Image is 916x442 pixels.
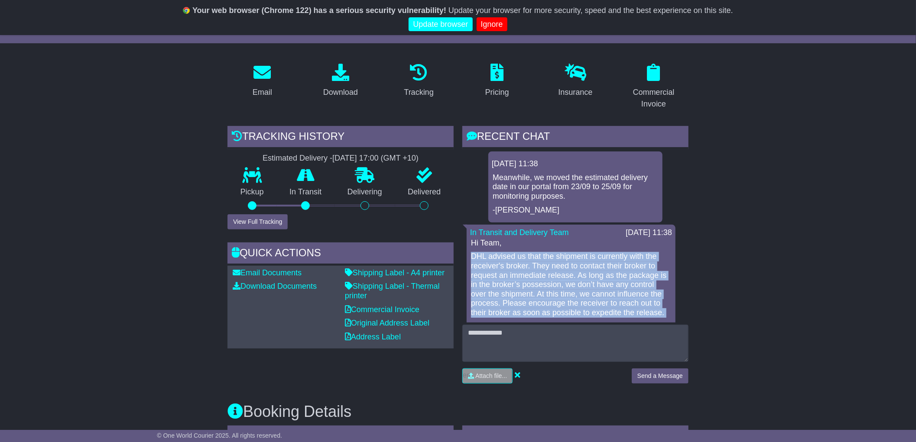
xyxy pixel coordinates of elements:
div: [DATE] 11:38 [626,228,672,238]
span: Update your browser for more security, speed and the best experience on this site. [448,6,733,15]
a: Address Label [345,332,401,341]
a: Tracking [399,61,439,101]
a: Ignore [477,17,507,32]
a: Shipping Label - Thermal printer [345,282,440,300]
p: Pickup [227,187,277,197]
a: Download Documents [233,282,317,290]
p: Hi Team, [471,239,671,248]
p: -[PERSON_NAME] [493,206,658,215]
div: Tracking [404,87,434,98]
div: Email [253,87,272,98]
p: Delivered [395,187,454,197]
div: Pricing [485,87,509,98]
p: Meanwhile, we moved the estimated delivery date in our portal from 23/09 to 25/09 for monitoring ... [493,173,658,201]
div: [DATE] 17:00 (GMT +10) [332,154,419,163]
a: Update browser [409,17,472,32]
b: Your web browser (Chrome 122) has a serious security vulnerability! [192,6,446,15]
a: Pricing [480,61,515,101]
p: In Transit [277,187,335,197]
a: Shipping Label - A4 printer [345,268,445,277]
div: RECENT CHAT [462,126,689,149]
div: [DATE] 11:38 [492,159,659,169]
div: Estimated Delivery - [227,154,454,163]
p: Regards, Irinn [471,322,671,340]
a: Commercial Invoice [619,61,689,113]
h3: Booking Details [227,403,689,420]
a: Email Documents [233,268,302,277]
div: Commercial Invoice [624,87,683,110]
a: In Transit and Delivery Team [470,228,569,237]
button: Send a Message [632,368,689,384]
div: Quick Actions [227,242,454,266]
a: Commercial Invoice [345,305,419,314]
a: Original Address Label [345,319,429,327]
div: Insurance [558,87,592,98]
a: Download [318,61,364,101]
p: Delivering [335,187,395,197]
div: Download [323,87,358,98]
button: View Full Tracking [227,214,288,229]
a: Email [247,61,278,101]
p: DHL advised us that the shipment is currently with the receiver's broker. They need to contact th... [471,252,671,317]
a: Insurance [552,61,598,101]
div: Tracking history [227,126,454,149]
span: © One World Courier 2025. All rights reserved. [157,432,282,439]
